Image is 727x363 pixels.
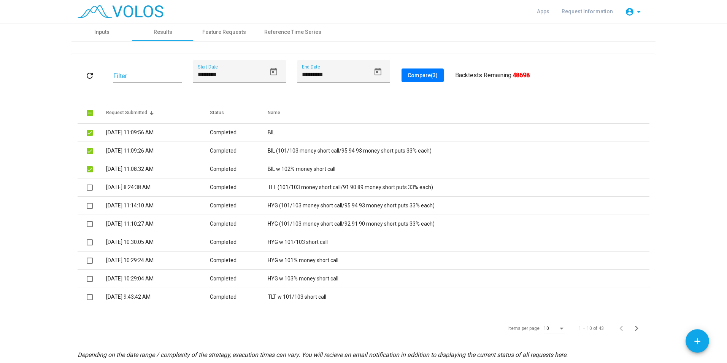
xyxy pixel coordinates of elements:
td: Completed [210,160,268,178]
td: [DATE] 9:43:42 AM [106,288,210,306]
div: Status [210,109,268,116]
mat-select: Items per page: [544,326,565,331]
td: BIL (101/103 money short call/95 94 93 money short puts 33% each) [268,142,649,160]
div: Status [210,109,224,116]
div: Results [154,28,172,36]
div: Name [268,109,280,116]
td: [DATE] 8:24:38 AM [106,178,210,197]
button: Open calendar [370,64,386,80]
td: HYG w 103% money short call [268,270,649,288]
a: Request Information [556,5,619,18]
td: [DATE] 11:09:56 AM [106,124,210,142]
td: [DATE] 11:09:26 AM [106,142,210,160]
div: Items per page: [508,325,541,332]
b: 48698 [513,72,530,79]
div: Reference Time Series [264,28,321,36]
td: Completed [210,197,268,215]
div: 1 – 10 of 43 [579,325,604,332]
td: Completed [210,124,268,142]
span: Compare (3) [408,72,438,78]
td: [DATE] 10:29:24 AM [106,252,210,270]
button: Compare(3) [402,68,444,82]
td: TLT (101/103 money short call/91 90 89 money short puts 33% each) [268,178,649,197]
td: [DATE] 10:30:05 AM [106,233,210,252]
td: [DATE] 11:14:10 AM [106,197,210,215]
td: [DATE] 11:10:27 AM [106,215,210,233]
button: Add icon [686,329,709,353]
td: Completed [210,252,268,270]
div: Backtests Remaining: [455,71,530,80]
div: Feature Requests [202,28,246,36]
td: Completed [210,288,268,306]
td: HYG w 101% money short call [268,252,649,270]
span: 10 [544,326,549,331]
mat-icon: arrow_drop_down [634,7,643,16]
button: Previous page [616,321,631,336]
div: Inputs [94,28,110,36]
button: Open calendar [266,64,281,80]
button: Next page [631,321,646,336]
td: BIL [268,124,649,142]
span: Apps [537,8,549,14]
td: Completed [210,142,268,160]
a: Apps [531,5,556,18]
td: TLT w 101/103 short call [268,288,649,306]
td: Completed [210,215,268,233]
mat-icon: account_circle [625,7,634,16]
div: Request Submitted [106,109,147,116]
mat-icon: add [692,336,702,346]
td: [DATE] 11:08:32 AM [106,160,210,178]
div: Request Submitted [106,109,210,116]
td: Completed [210,178,268,197]
td: BIL w 102% money short call [268,160,649,178]
i: Depending on the date range / complexity of the strategy, execution times can vary. You will reci... [78,351,568,358]
mat-icon: refresh [85,71,94,80]
span: Request Information [562,8,613,14]
div: Name [268,109,640,116]
td: HYG (101/103 money short call/95 94 93 money short puts 33% each) [268,197,649,215]
td: HYG w 101/103 short call [268,233,649,252]
td: Completed [210,233,268,252]
td: HYG (101/103 money short call/92 91 90 money short puts 33% each) [268,215,649,233]
td: Completed [210,270,268,288]
td: [DATE] 10:29:04 AM [106,270,210,288]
